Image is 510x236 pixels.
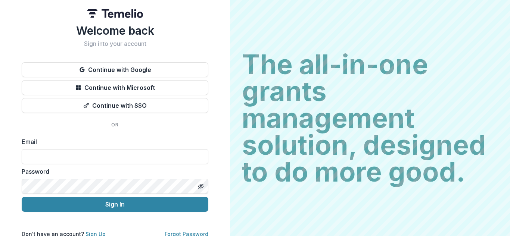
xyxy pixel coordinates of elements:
[22,167,204,176] label: Password
[22,24,208,37] h1: Welcome back
[22,40,208,47] h2: Sign into your account
[22,98,208,113] button: Continue with SSO
[22,62,208,77] button: Continue with Google
[22,80,208,95] button: Continue with Microsoft
[87,9,143,18] img: Temelio
[195,180,207,192] button: Toggle password visibility
[22,137,204,146] label: Email
[22,197,208,212] button: Sign In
